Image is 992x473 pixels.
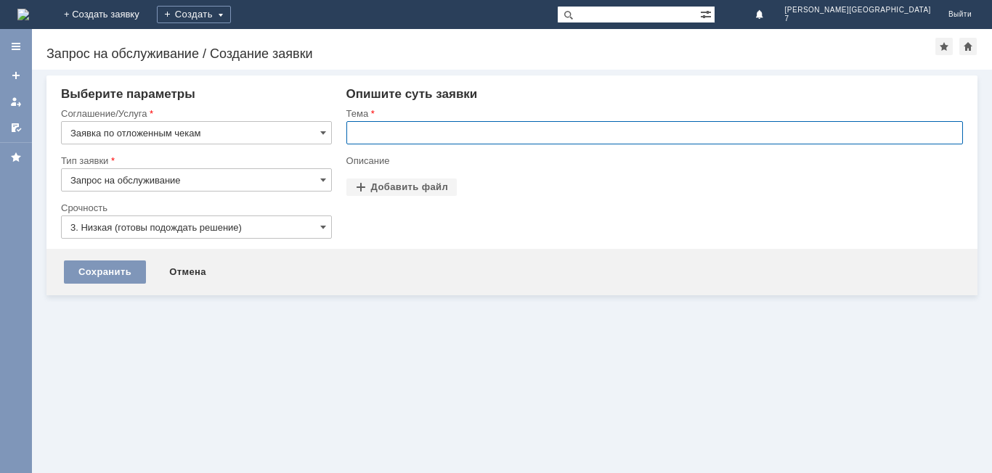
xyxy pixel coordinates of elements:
a: Создать заявку [4,64,28,87]
a: Перейти на домашнюю страницу [17,9,29,20]
div: Тема [346,109,960,118]
div: Запрос на обслуживание / Создание заявки [46,46,935,61]
div: Срочность [61,203,329,213]
div: Добавить в избранное [935,38,953,55]
span: Опишите суть заявки [346,87,478,101]
span: [PERSON_NAME][GEOGRAPHIC_DATA] [785,6,931,15]
span: 7 [785,15,931,23]
div: Описание [346,156,960,165]
a: Мои заявки [4,90,28,113]
span: Расширенный поиск [700,7,715,20]
div: Сделать домашней страницей [959,38,977,55]
div: Тип заявки [61,156,329,165]
a: Мои согласования [4,116,28,139]
div: Создать [157,6,231,23]
img: logo [17,9,29,20]
span: Выберите параметры [61,87,195,101]
div: Соглашение/Услуга [61,109,329,118]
